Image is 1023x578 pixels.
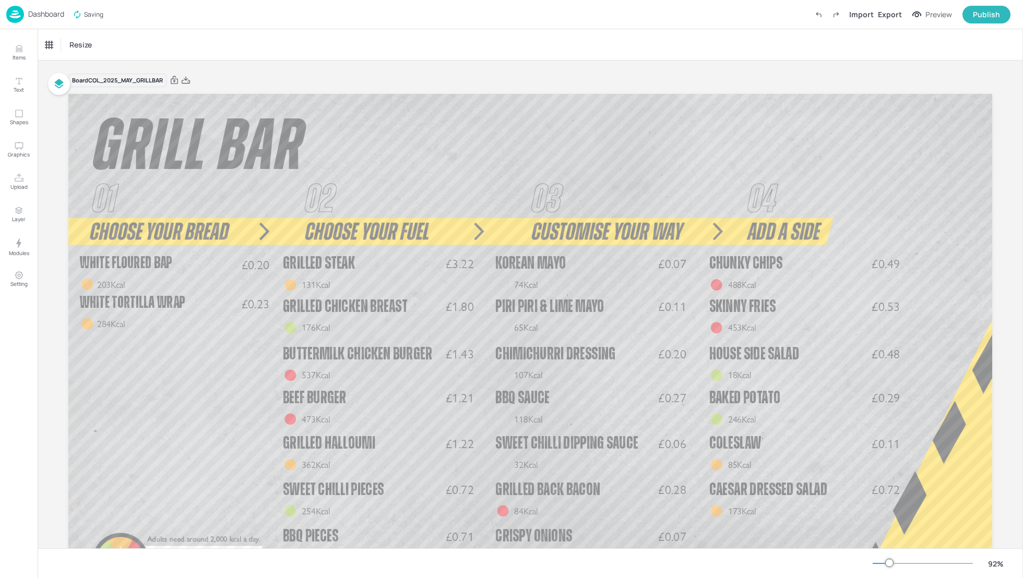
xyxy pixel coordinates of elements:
[872,392,900,404] span: £0.29
[446,300,474,313] span: £1.80
[28,10,64,18] p: Dashboard
[872,484,900,496] span: £0.72
[872,348,900,360] span: £0.48
[302,322,330,333] span: 176Kcal
[446,437,474,450] span: £1.22
[302,370,330,381] span: 537Kcal
[658,392,686,404] span: £0.27
[283,435,375,452] span: Grilled Halloumi
[495,527,572,545] span: Crispy Onions
[962,6,1010,23] button: Publish
[242,298,270,310] span: £0.23
[514,459,538,470] span: 32Kcal
[79,294,186,311] span: White Tortilla Wrap
[446,392,474,404] span: £1.21
[983,558,1008,569] div: 92 %
[728,279,756,290] span: 488Kcal
[283,389,346,407] span: Beef Burger
[872,300,900,313] span: £0.53
[79,255,173,271] span: White Floured Bap
[709,345,800,363] span: House Side Salad
[495,435,638,452] span: Sweet Chilli Dipping Sauce
[658,530,686,543] span: £0.07
[709,298,776,316] span: Skinny Fries
[709,481,828,499] span: Caesar Dressed Salad
[728,370,752,381] span: 18Kcal
[925,9,952,20] div: Preview
[709,435,762,452] span: Coleslaw
[906,7,958,22] button: Preview
[283,298,407,316] span: Grilled Chicken Breast
[514,505,538,516] span: 84Kcal
[283,527,338,545] span: BBQ Pieces
[68,74,166,88] div: Board COL_2025_MAY_GRILLBAR
[827,6,845,23] label: Redo (Ctrl + Y)
[849,9,874,20] div: Import
[709,255,783,273] span: Chunky Chips
[495,255,566,273] span: Korean Mayo
[67,39,94,50] span: Resize
[514,370,542,381] span: 107Kcal
[514,279,538,290] span: 74Kcal
[302,459,330,470] span: 362Kcal
[658,348,686,360] span: £0.20
[973,9,1000,20] div: Publish
[728,414,756,425] span: 246Kcal
[73,9,103,20] span: Saving
[872,258,900,270] span: £0.49
[283,345,432,363] span: Buttermilk Chicken Burger
[728,322,756,333] span: 453Kcal
[728,505,756,516] span: 173Kcal
[878,9,902,20] div: Export
[495,345,615,363] span: Chimichurri Dressing
[495,298,604,316] span: Piri Piri & Lime Mayo
[872,437,900,450] span: £0.11
[302,279,330,290] span: 131Kcal
[446,258,474,270] span: £3.22
[658,258,686,270] span: £0.07
[658,300,686,313] span: £0.11
[495,481,600,499] span: Grilled Back Bacon
[728,459,752,470] span: 85Kcal
[658,484,686,496] span: £0.28
[242,258,270,271] span: £0.20
[810,6,827,23] label: Undo (Ctrl + Z)
[283,255,355,273] span: Grilled Steak
[97,318,125,329] span: 284Kcal
[302,414,330,425] span: 473Kcal
[514,414,542,425] span: 118Kcal
[495,389,550,407] span: BBQ Sauce
[658,437,686,450] span: £0.06
[446,530,474,543] span: £0.71
[6,6,24,23] img: logo-86c26b7e.jpg
[302,505,330,516] span: 254Kcal
[446,348,474,360] span: £1.43
[514,322,538,333] span: 65Kcal
[446,484,474,496] span: £0.72
[97,279,125,290] span: 203Kcal
[283,481,384,499] span: Sweet Chilli Pieces
[709,389,780,407] span: Baked Potato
